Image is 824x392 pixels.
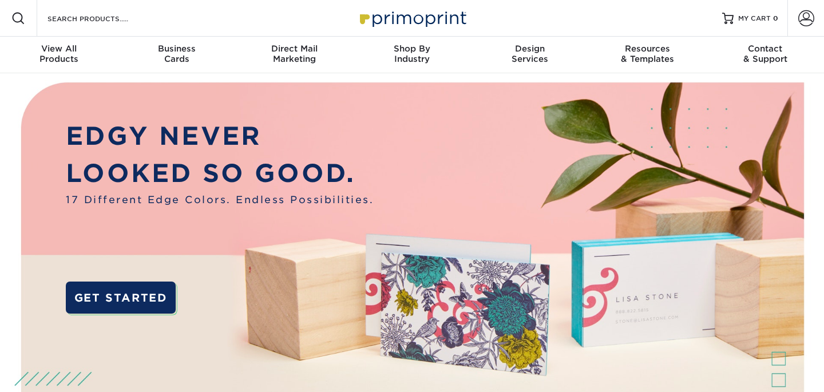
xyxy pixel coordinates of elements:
[706,37,824,73] a: Contact& Support
[471,43,589,54] span: Design
[235,43,353,54] span: Direct Mail
[589,37,707,73] a: Resources& Templates
[773,14,778,22] span: 0
[235,37,353,73] a: Direct MailMarketing
[66,118,374,155] p: EDGY NEVER
[46,11,158,25] input: SEARCH PRODUCTS.....
[355,6,469,30] img: Primoprint
[738,14,771,23] span: MY CART
[589,43,707,64] div: & Templates
[66,282,175,314] a: GET STARTED
[353,43,471,64] div: Industry
[66,192,374,207] span: 17 Different Edge Colors. Endless Possibilities.
[706,43,824,54] span: Contact
[118,43,236,54] span: Business
[706,43,824,64] div: & Support
[353,37,471,73] a: Shop ByIndustry
[66,155,374,192] p: LOOKED SO GOOD.
[471,37,589,73] a: DesignServices
[471,43,589,64] div: Services
[118,43,236,64] div: Cards
[118,37,236,73] a: BusinessCards
[353,43,471,54] span: Shop By
[235,43,353,64] div: Marketing
[589,43,707,54] span: Resources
